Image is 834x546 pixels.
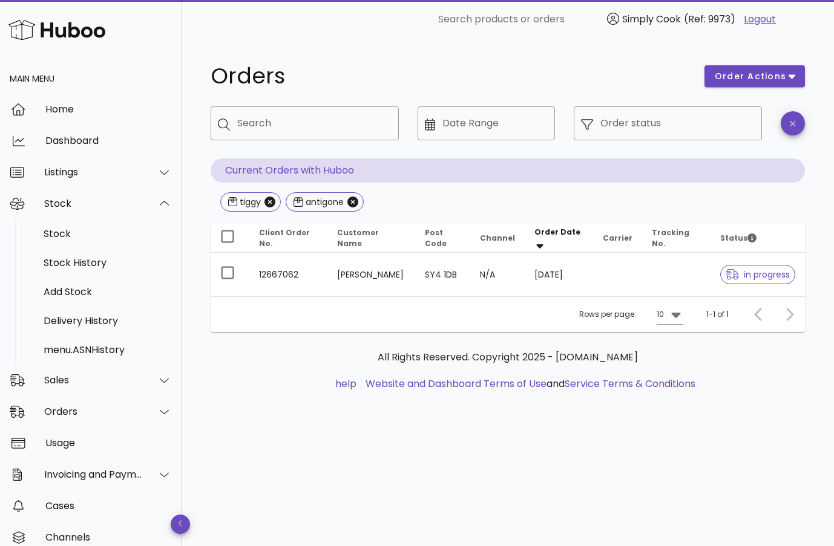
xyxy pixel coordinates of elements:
span: Order Date [534,227,580,237]
span: Status [720,233,757,243]
p: All Rights Reserved. Copyright 2025 - [DOMAIN_NAME] [220,350,795,365]
div: antigone [303,196,344,208]
div: Dashboard [45,135,172,146]
a: Logout [744,12,776,27]
img: Huboo Logo [8,17,105,43]
span: order actions [714,70,787,83]
td: SY4 1DB [415,253,471,296]
span: (Ref: 9973) [684,12,735,26]
button: Close [347,197,358,207]
span: Channel [480,233,515,243]
button: order actions [704,65,805,87]
span: Client Order No. [259,227,310,249]
div: 10 [657,309,664,320]
div: 10Rows per page: [657,305,683,324]
td: [PERSON_NAME] [327,253,415,296]
div: Stock [44,198,143,209]
div: menu.ASNHistory [44,344,172,356]
span: Simply Cook [622,12,681,26]
button: Close [264,197,275,207]
th: Customer Name [327,224,415,253]
div: Rows per page: [579,297,683,332]
div: Usage [45,437,172,449]
div: Invoicing and Payments [44,469,143,480]
td: N/A [470,253,525,296]
div: Orders [44,406,143,417]
th: Status [711,224,805,253]
span: in progress [726,270,790,279]
div: tiggy [237,196,261,208]
div: Home [45,103,172,115]
td: [DATE] [525,253,593,296]
a: Website and Dashboard Terms of Use [366,377,547,391]
div: Channels [45,531,172,543]
div: Sales [44,374,143,386]
p: Current Orders with Huboo [211,158,805,183]
h1: Orders [211,65,690,87]
a: help [335,377,356,391]
a: Service Terms & Conditions [565,377,695,391]
div: Stock [44,228,172,239]
div: Listings [44,166,143,178]
th: Carrier [593,224,642,253]
li: and [361,377,695,391]
th: Tracking No. [642,224,711,253]
span: Tracking No. [652,227,689,249]
div: Delivery History [44,315,172,327]
div: Stock History [44,257,172,268]
th: Order Date: Sorted descending. Activate to remove sorting. [525,224,593,253]
th: Post Code [415,224,471,253]
div: Cases [45,500,172,512]
td: 12667062 [249,253,327,296]
div: Add Stock [44,286,172,297]
div: 1-1 of 1 [706,309,729,320]
span: Customer Name [337,227,379,249]
span: Carrier [603,233,632,243]
span: Post Code [425,227,447,249]
th: Channel [470,224,525,253]
th: Client Order No. [249,224,327,253]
